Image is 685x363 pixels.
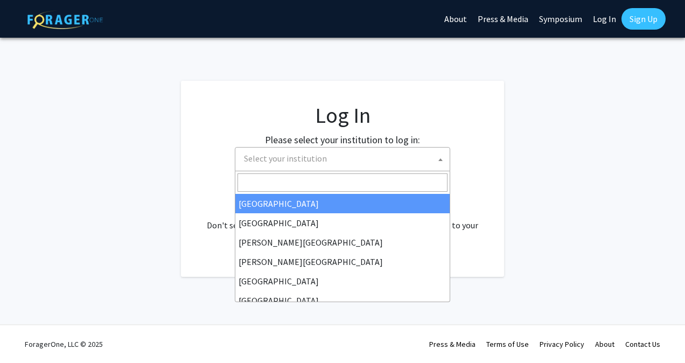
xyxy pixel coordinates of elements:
li: [PERSON_NAME][GEOGRAPHIC_DATA] [235,233,450,252]
div: ForagerOne, LLC © 2025 [25,325,103,363]
span: Select your institution [235,147,450,171]
a: Terms of Use [486,339,529,349]
a: Contact Us [625,339,660,349]
li: [GEOGRAPHIC_DATA] [235,271,450,291]
span: Select your institution [244,153,327,164]
span: Select your institution [240,148,450,170]
a: Press & Media [429,339,476,349]
li: [GEOGRAPHIC_DATA] [235,213,450,233]
li: [PERSON_NAME][GEOGRAPHIC_DATA] [235,252,450,271]
img: ForagerOne Logo [27,10,103,29]
h1: Log In [202,102,483,128]
li: [GEOGRAPHIC_DATA] [235,194,450,213]
li: [GEOGRAPHIC_DATA] [235,291,450,310]
a: Sign Up [621,8,666,30]
div: No account? . Don't see your institution? about bringing ForagerOne to your institution. [202,193,483,245]
a: About [595,339,614,349]
label: Please select your institution to log in: [265,132,420,147]
a: Privacy Policy [540,339,584,349]
input: Search [237,173,448,192]
iframe: Chat [8,315,46,355]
